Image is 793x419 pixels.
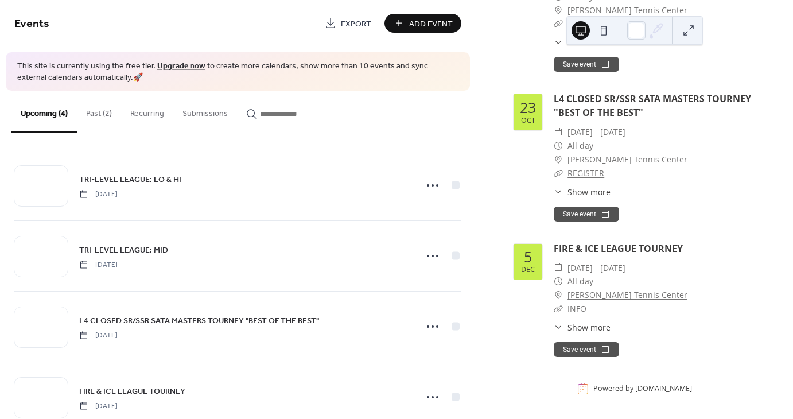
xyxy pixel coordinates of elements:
[567,3,687,17] span: [PERSON_NAME] Tennis Center
[341,18,371,30] span: Export
[554,274,563,288] div: ​
[79,385,185,397] span: FIRE & ICE LEAGUE TOURNEY
[554,3,563,17] div: ​
[79,259,118,270] span: [DATE]
[567,288,687,302] a: [PERSON_NAME] Tennis Center
[593,384,692,394] div: Powered by
[409,18,453,30] span: Add Event
[554,242,683,255] a: FIRE & ICE LEAGUE TOURNEY
[554,321,611,333] button: ​Show more
[635,384,692,394] a: [DOMAIN_NAME]
[567,303,586,314] a: INFO
[77,91,121,131] button: Past (2)
[567,153,687,166] a: [PERSON_NAME] Tennis Center
[567,168,604,179] a: REGISTER
[554,36,611,48] button: ​Show more
[79,243,168,257] a: TRI-LEVEL LEAGUE: MID
[554,288,563,302] div: ​
[554,342,619,357] button: Save event
[554,186,563,198] div: ​
[567,139,593,153] span: All day
[157,59,205,74] a: Upgrade now
[121,91,173,131] button: Recurring
[567,261,625,275] span: [DATE] - [DATE]
[554,207,619,222] button: Save event
[316,14,380,33] a: Export
[521,266,535,274] div: Dec
[554,302,563,316] div: ​
[521,117,535,125] div: Oct
[79,315,319,327] span: L4 CLOSED SR/SSR SATA MASTERS TOURNEY "BEST OF THE BEST"
[17,61,458,83] span: This site is currently using the free tier. to create more calendars, show more than 10 events an...
[14,13,49,35] span: Events
[173,91,237,131] button: Submissions
[554,92,751,119] a: L4 CLOSED SR/SSR SATA MASTERS TOURNEY "BEST OF THE BEST"
[79,244,168,256] span: TRI-LEVEL LEAGUE: MID
[554,17,563,31] div: ​
[384,14,461,33] button: Add Event
[79,330,118,340] span: [DATE]
[554,166,563,180] div: ​
[79,173,181,185] span: TRI-LEVEL LEAGUE: LO & HI
[554,36,563,48] div: ​
[567,274,593,288] span: All day
[524,250,532,264] div: 5
[79,189,118,199] span: [DATE]
[554,125,563,139] div: ​
[79,385,185,398] a: FIRE & ICE LEAGUE TOURNEY
[554,261,563,275] div: ​
[520,100,536,115] div: 23
[554,153,563,166] div: ​
[79,314,319,327] a: L4 CLOSED SR/SSR SATA MASTERS TOURNEY "BEST OF THE BEST"
[11,91,77,133] button: Upcoming (4)
[567,125,625,139] span: [DATE] - [DATE]
[567,321,611,333] span: Show more
[554,186,611,198] button: ​Show more
[554,321,563,333] div: ​
[79,173,181,186] a: TRI-LEVEL LEAGUE: LO & HI
[554,139,563,153] div: ​
[554,57,619,72] button: Save event
[79,401,118,411] span: [DATE]
[567,186,611,198] span: Show more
